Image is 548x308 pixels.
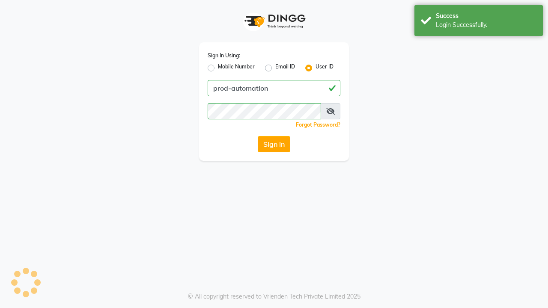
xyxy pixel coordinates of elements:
[208,52,240,59] label: Sign In Using:
[240,9,308,34] img: logo1.svg
[218,63,255,73] label: Mobile Number
[316,63,334,73] label: User ID
[436,12,536,21] div: Success
[296,121,340,128] a: Forgot Password?
[208,80,340,96] input: Username
[436,21,536,30] div: Login Successfully.
[258,136,290,152] button: Sign In
[275,63,295,73] label: Email ID
[208,103,321,119] input: Username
